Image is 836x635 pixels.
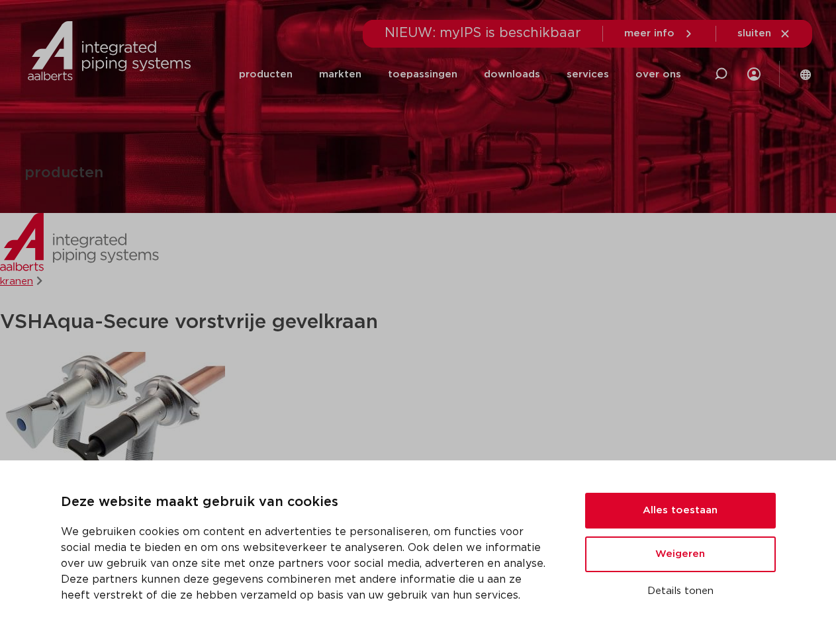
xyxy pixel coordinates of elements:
[737,28,771,38] span: sluiten
[319,49,361,100] a: markten
[567,49,609,100] a: services
[239,49,293,100] a: producten
[61,492,553,513] p: Deze website maakt gebruik van cookies
[585,536,776,572] button: Weigeren
[585,580,776,603] button: Details tonen
[24,166,103,181] h1: producten
[385,26,581,40] span: NIEUW: myIPS is beschikbaar
[484,49,540,100] a: downloads
[624,28,674,38] span: meer info
[624,28,694,40] a: meer info
[61,524,553,603] p: We gebruiken cookies om content en advertenties te personaliseren, om functies voor social media ...
[635,49,681,100] a: over ons
[737,28,791,40] a: sluiten
[585,493,776,529] button: Alles toestaan
[239,49,681,100] nav: Menu
[388,49,457,100] a: toepassingen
